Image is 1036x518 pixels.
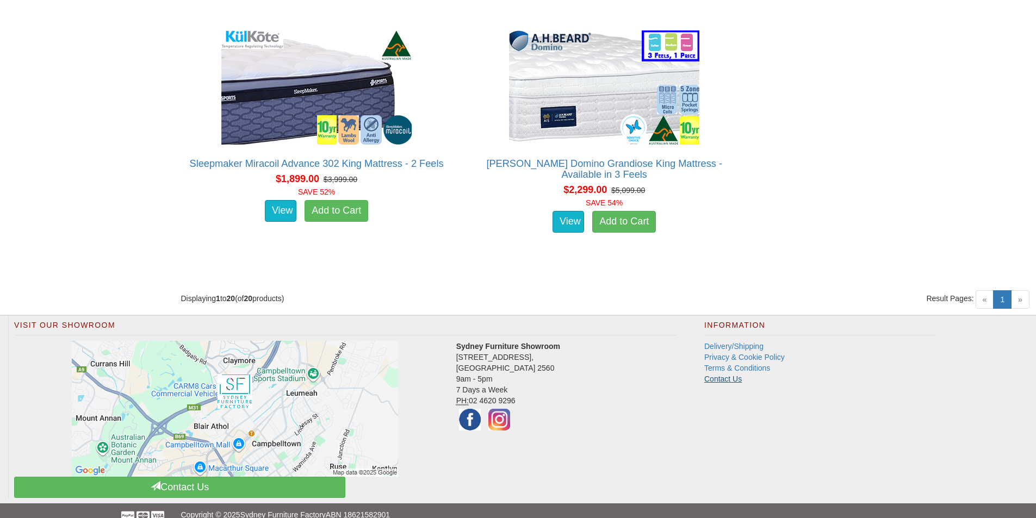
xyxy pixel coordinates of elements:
[172,293,604,304] div: Displaying to (of products)
[586,198,623,207] font: SAVE 54%
[553,211,584,233] a: View
[22,341,448,477] a: Click to activate map
[486,406,513,433] img: Instagram
[456,396,469,405] abbr: Phone
[1011,290,1029,309] span: »
[704,375,742,383] a: Contact Us
[72,341,398,477] img: Click to activate map
[227,294,235,303] strong: 20
[704,364,770,372] a: Terms & Conditions
[14,477,345,498] a: Contact Us
[993,290,1012,309] a: 1
[976,290,994,309] span: «
[704,342,764,351] a: Delivery/Shipping
[14,321,677,335] h2: Visit Our Showroom
[926,293,973,304] span: Result Pages:
[324,175,357,184] del: $3,999.00
[456,342,560,351] strong: Sydney Furniture Showroom
[265,200,296,222] a: View
[704,321,936,335] h2: Information
[276,173,319,184] span: $1,899.00
[216,294,220,303] strong: 1
[298,188,335,196] font: SAVE 52%
[456,406,483,433] img: Facebook
[244,294,252,303] strong: 20
[190,158,444,169] a: Sleepmaker Miracoil Advance 302 King Mattress - 2 Feels
[563,184,607,195] span: $2,299.00
[704,353,785,361] a: Privacy & Cookie Policy
[592,211,656,233] a: Add to Cart
[219,28,414,147] img: Sleepmaker Miracoil Advance 302 King Mattress - 2 Feels
[506,28,702,147] img: A.H Beard Domino Grandiose King Mattress - Available in 3 Feels
[486,158,722,180] a: [PERSON_NAME] Domino Grandiose King Mattress - Available in 3 Feels
[305,200,368,222] a: Add to Cart
[611,186,645,195] del: $5,099.00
